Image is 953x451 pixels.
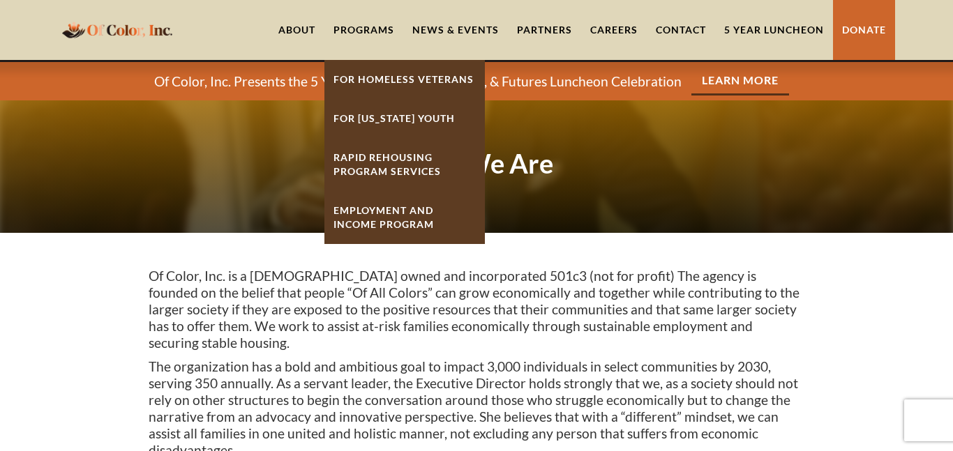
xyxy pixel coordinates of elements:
strong: Rapid ReHousing Program Services [333,151,441,177]
a: For Homeless Veterans [324,60,485,99]
p: Of Color, Inc. Presents the 5 Years Forward Jobs, Homes, & Futures Luncheon Celebration [154,73,682,90]
a: For [US_STATE] Youth [324,99,485,138]
a: Employment And Income Program [324,191,485,244]
div: Programs [333,23,394,37]
a: Rapid ReHousing Program Services [324,138,485,191]
nav: Programs [324,60,485,244]
a: Learn More [691,67,789,95]
p: Of Color, Inc. is a [DEMOGRAPHIC_DATA] owned and incorporated 501c3 (not for profit) The agency i... [149,268,804,351]
a: home [58,13,177,46]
